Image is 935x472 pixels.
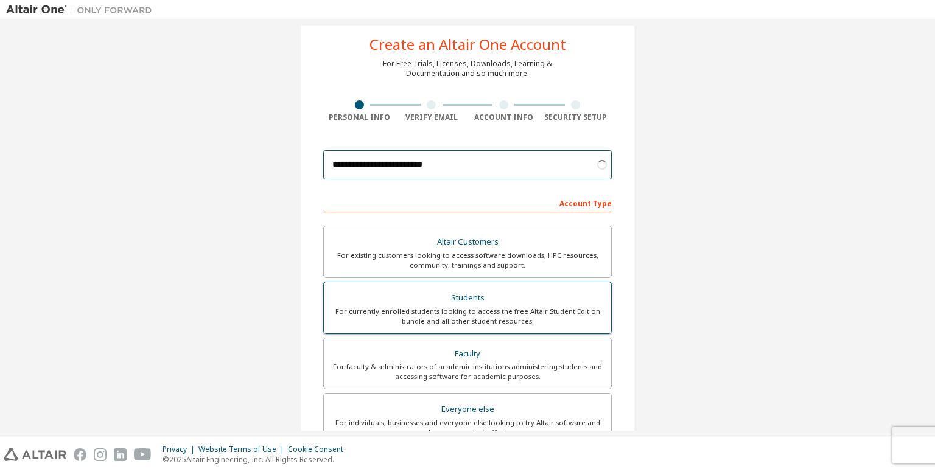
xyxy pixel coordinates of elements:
div: For existing customers looking to access software downloads, HPC resources, community, trainings ... [331,251,604,270]
img: facebook.svg [74,448,86,461]
div: Cookie Consent [288,445,351,454]
img: youtube.svg [134,448,152,461]
div: Website Terms of Use [198,445,288,454]
img: altair_logo.svg [4,448,66,461]
div: Privacy [163,445,198,454]
div: Students [331,290,604,307]
div: For currently enrolled students looking to access the free Altair Student Edition bundle and all ... [331,307,604,326]
img: Altair One [6,4,158,16]
div: Everyone else [331,401,604,418]
div: For faculty & administrators of academic institutions administering students and accessing softwa... [331,362,604,381]
p: © 2025 Altair Engineering, Inc. All Rights Reserved. [163,454,351,465]
div: Account Info [467,113,540,122]
div: Create an Altair One Account [369,37,566,52]
div: Account Type [323,193,612,212]
div: For individuals, businesses and everyone else looking to try Altair software and explore our prod... [331,418,604,437]
img: linkedin.svg [114,448,127,461]
img: instagram.svg [94,448,107,461]
div: Verify Email [396,113,468,122]
div: Security Setup [540,113,612,122]
div: Faculty [331,345,604,363]
div: For Free Trials, Licenses, Downloads, Learning & Documentation and so much more. [383,59,552,78]
div: Personal Info [323,113,396,122]
div: Altair Customers [331,234,604,251]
